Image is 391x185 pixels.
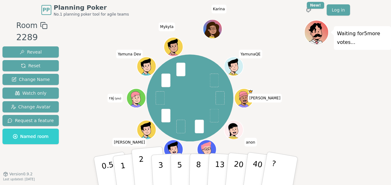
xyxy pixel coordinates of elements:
button: Reveal [2,46,59,58]
span: PP [43,6,50,14]
button: Named room [2,129,59,144]
span: Version 0.9.2 [9,172,33,177]
button: Watch only [2,88,59,99]
span: Reset [21,63,40,69]
div: 2289 [16,31,47,44]
span: Watch only [15,90,47,96]
span: (you) [114,97,121,100]
a: PPPlanning PokerNo.1 planning poker tool for agile teams [41,3,129,17]
span: Click to change your name [211,5,226,13]
button: Reset [2,60,59,71]
span: Click to change your name [239,50,262,58]
span: Click to change your name [248,94,282,102]
span: Last updated: [DATE] [3,178,35,181]
span: Reveal [20,49,42,55]
button: Request a feature [2,115,59,126]
span: Change Name [12,76,50,83]
button: Change Name [2,74,59,85]
span: Change Avatar [11,104,51,110]
span: Planning Poker [54,3,129,12]
button: New! [303,4,314,16]
button: Version0.9.2 [3,172,33,177]
span: Patrick is the host [248,89,253,94]
p: Waiting for 5 more votes... [337,29,388,47]
span: Request a feature [7,117,54,124]
span: Named room [13,133,49,140]
a: Log in [327,4,350,16]
span: Room [16,20,37,31]
span: Click to change your name [112,138,147,146]
span: Click to change your name [107,94,123,102]
div: New! [307,2,324,9]
span: No.1 planning poker tool for agile teams [54,12,129,17]
span: Click to change your name [116,50,143,58]
button: Change Avatar [2,101,59,112]
button: Click to change your avatar [127,89,145,107]
span: Click to change your name [159,22,175,31]
span: Click to change your name [244,138,257,146]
